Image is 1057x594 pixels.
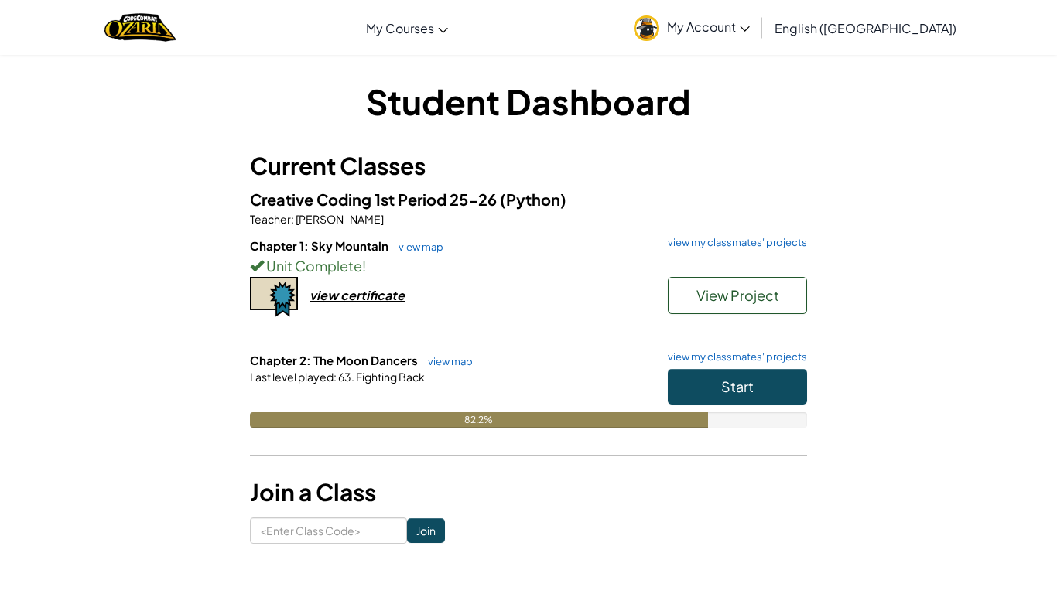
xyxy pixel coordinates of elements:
[366,20,434,36] span: My Courses
[291,212,294,226] span: :
[721,377,754,395] span: Start
[354,370,425,384] span: Fighting Back
[294,212,384,226] span: [PERSON_NAME]
[407,518,445,543] input: Join
[250,370,334,384] span: Last level played
[250,77,807,125] h1: Student Dashboard
[250,148,807,183] h3: Current Classes
[420,355,473,367] a: view map
[775,20,956,36] span: English ([GEOGRAPHIC_DATA])
[362,257,366,275] span: !
[500,189,566,209] span: (Python)
[250,517,407,544] input: <Enter Class Code>
[334,370,337,384] span: :
[250,238,391,253] span: Chapter 1: Sky Mountain
[767,7,964,49] a: English ([GEOGRAPHIC_DATA])
[634,15,659,41] img: avatar
[668,369,807,405] button: Start
[358,7,456,49] a: My Courses
[250,475,807,510] h3: Join a Class
[250,212,291,226] span: Teacher
[660,352,807,362] a: view my classmates' projects
[391,241,443,253] a: view map
[264,257,362,275] span: Unit Complete
[337,370,354,384] span: 63.
[104,12,176,43] a: Ozaria by CodeCombat logo
[104,12,176,43] img: Home
[250,189,500,209] span: Creative Coding 1st Period 25-26
[696,286,779,304] span: View Project
[250,412,708,428] div: 82.2%
[660,237,807,247] a: view my classmates' projects
[667,19,750,35] span: My Account
[310,287,405,303] div: view certificate
[250,353,420,367] span: Chapter 2: The Moon Dancers
[250,277,298,317] img: certificate-icon.png
[668,277,807,314] button: View Project
[250,287,405,303] a: view certificate
[626,3,758,52] a: My Account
